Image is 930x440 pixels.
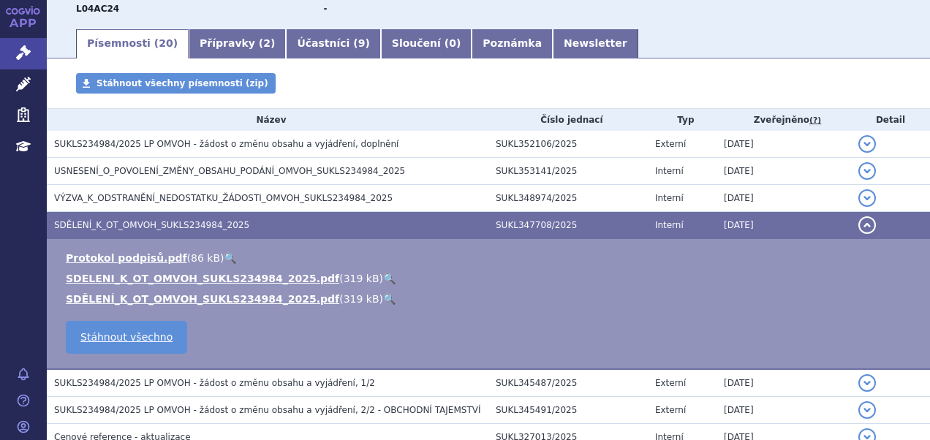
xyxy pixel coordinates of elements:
[655,378,686,388] span: Externí
[191,252,220,264] span: 86 kB
[263,37,271,49] span: 2
[488,397,648,424] td: SUKL345491/2025
[717,369,851,397] td: [DATE]
[717,397,851,424] td: [DATE]
[449,37,456,49] span: 0
[717,131,851,158] td: [DATE]
[66,252,187,264] a: Protokol podpisů.pdf
[488,158,648,185] td: SUKL353141/2025
[54,220,249,230] span: SDĚLENÍ_K_OT_OMVOH_SUKLS234984_2025
[66,292,915,306] li: ( )
[717,158,851,185] td: [DATE]
[851,109,930,131] th: Detail
[488,185,648,212] td: SUKL348974/2025
[858,189,876,207] button: detail
[76,4,119,14] strong: MIRIKIZUMAB
[655,220,684,230] span: Interní
[66,251,915,265] li: ( )
[286,29,380,58] a: Účastníci (9)
[47,109,488,131] th: Název
[323,4,327,14] strong: -
[488,212,648,239] td: SUKL347708/2025
[159,37,173,49] span: 20
[717,185,851,212] td: [DATE]
[858,216,876,234] button: detail
[858,162,876,180] button: detail
[717,212,851,239] td: [DATE]
[344,293,379,305] span: 319 kB
[66,273,339,284] a: SDELENI_K_OT_OMVOH_SUKLS234984_2025.pdf
[858,135,876,153] button: detail
[358,37,366,49] span: 9
[224,252,236,264] a: 🔍
[655,193,684,203] span: Interní
[344,273,379,284] span: 319 kB
[66,293,339,305] a: SDĚLENÍ_K_OT_OMVOH_SUKLS234984_2025.pdf
[54,139,398,149] span: SUKLS234984/2025 LP OMVOH - žádost o změnu obsahu a vyjádření, doplnění
[54,166,405,176] span: USNESENÍ_O_POVOLENÍ_ZMĚNY_OBSAHU_PODÁNÍ_OMVOH_SUKLS234984_2025
[76,73,276,94] a: Stáhnout všechny písemnosti (zip)
[488,369,648,397] td: SUKL345487/2025
[472,29,553,58] a: Poznámka
[648,109,717,131] th: Typ
[66,271,915,286] li: ( )
[655,139,686,149] span: Externí
[383,293,396,305] a: 🔍
[97,78,268,88] span: Stáhnout všechny písemnosti (zip)
[54,193,393,203] span: VÝZVA_K_ODSTRANĚNÍ_NEDOSTATKU_ŽÁDOSTI_OMVOH_SUKLS234984_2025
[66,321,187,354] a: Stáhnout všechno
[717,109,851,131] th: Zveřejněno
[655,166,684,176] span: Interní
[189,29,286,58] a: Přípravky (2)
[858,401,876,419] button: detail
[54,378,375,388] span: SUKLS234984/2025 LP OMVOH - žádost o změnu obsahu a vyjádření, 1/2
[553,29,638,58] a: Newsletter
[655,405,686,415] span: Externí
[488,131,648,158] td: SUKL352106/2025
[809,115,821,126] abbr: (?)
[76,29,189,58] a: Písemnosti (20)
[858,374,876,392] button: detail
[54,405,481,415] span: SUKLS234984/2025 LP OMVOH - žádost o změnu obsahu a vyjádření, 2/2 - OBCHODNÍ TAJEMSTVÍ
[488,109,648,131] th: Číslo jednací
[383,273,396,284] a: 🔍
[381,29,472,58] a: Sloučení (0)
